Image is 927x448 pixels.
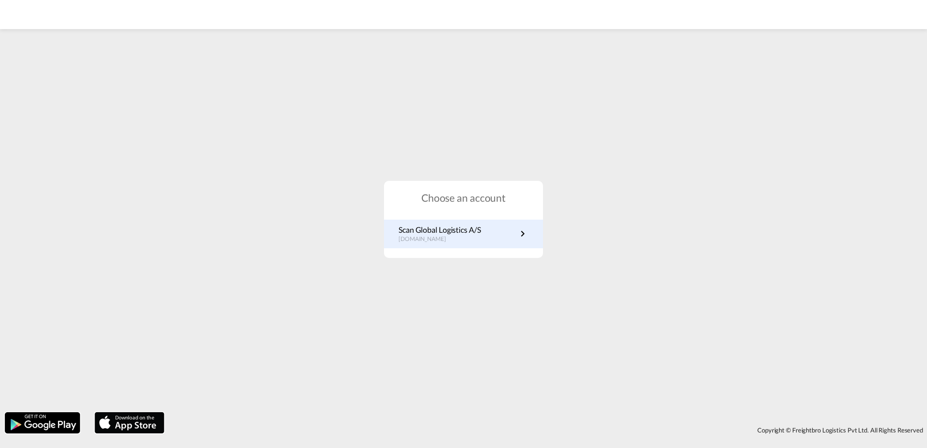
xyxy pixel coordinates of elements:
h1: Choose an account [384,191,543,205]
div: Copyright © Freightbro Logistics Pvt Ltd. All Rights Reserved [169,422,927,438]
img: apple.png [94,411,165,434]
md-icon: icon-chevron-right [517,228,528,240]
p: [DOMAIN_NAME] [399,235,481,243]
img: google.png [4,411,81,434]
a: Scan Global Logistics A/S[DOMAIN_NAME] [399,224,528,243]
p: Scan Global Logistics A/S [399,224,481,235]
